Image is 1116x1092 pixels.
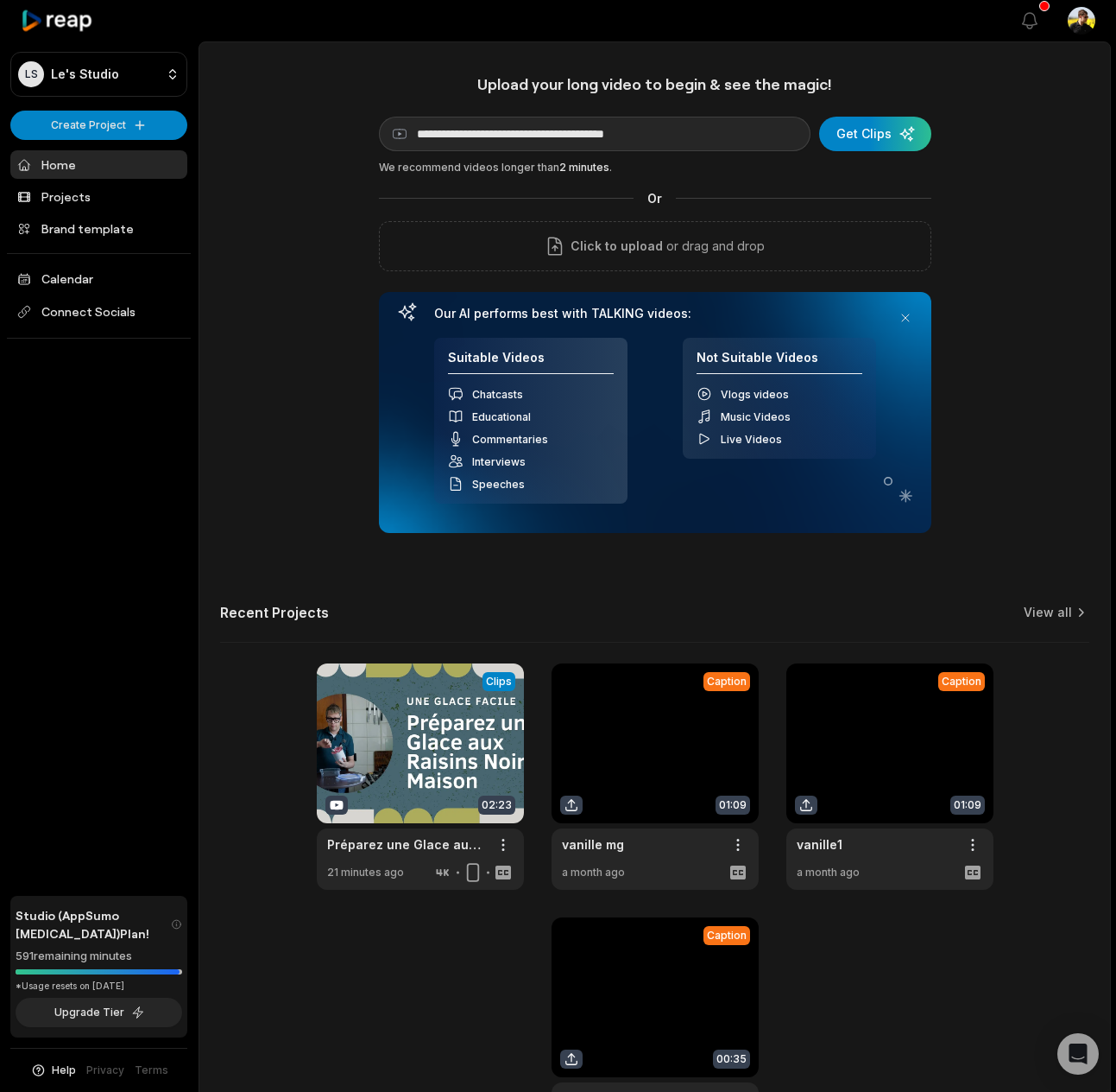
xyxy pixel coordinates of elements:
span: Click to upload [571,236,663,257]
button: Upgrade Tier [16,998,182,1027]
span: Chatcasts [472,388,523,401]
span: Speeches [472,478,525,491]
a: Terms [135,1063,168,1078]
span: Studio (AppSumo [MEDICAL_DATA]) Plan! [16,906,171,943]
span: Interviews [472,455,526,468]
a: Brand template [10,214,187,243]
span: Commentaries [472,433,548,446]
p: or drag and drop [663,236,765,257]
span: Vlogs videos [721,388,789,401]
div: *Usage resets on [DATE] [16,980,182,993]
h3: Our AI performs best with TALKING videos: [434,306,876,321]
a: Projects [10,182,187,211]
p: Le's Studio [51,67,119,82]
a: vanille1 [797,835,842,854]
h1: Upload your long video to begin & see the magic! [379,74,931,94]
span: Live Videos [721,433,782,446]
button: Create Project [10,111,187,140]
a: Privacy [86,1063,124,1078]
h2: Recent Projects [220,604,329,621]
div: Open Intercom Messenger [1057,1033,1099,1075]
span: 2 minutes [559,161,609,174]
h4: Suitable Videos [448,350,614,375]
button: Help [30,1063,76,1078]
span: Help [52,1063,76,1078]
span: Connect Socials [10,296,187,327]
h4: Not Suitable Videos [697,350,862,375]
div: 591 remaining minutes [16,948,182,965]
span: Educational [472,410,531,423]
button: Get Clips [819,117,931,151]
a: Calendar [10,264,187,293]
span: Music Videos [721,410,791,423]
a: Préparez une Glace aux Raisins Noirs Maison : Fraîcheur Intense et Saveurs Gourmandes ! [327,835,486,854]
a: Home [10,150,187,179]
div: We recommend videos longer than . [379,160,931,175]
a: vanille mg [562,835,624,854]
div: LS [18,61,44,87]
span: Or [634,189,676,207]
a: View all [1024,604,1072,621]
